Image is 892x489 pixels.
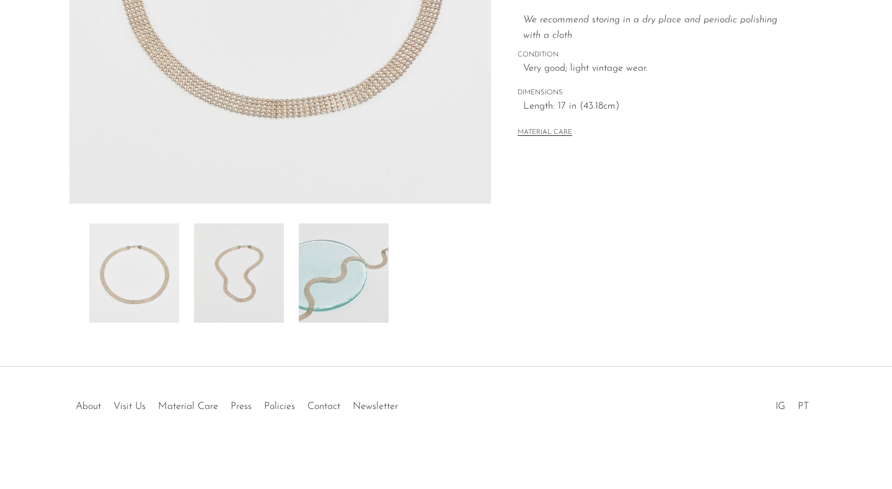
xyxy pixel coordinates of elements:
span: CONDITION [518,50,797,61]
img: Silver Italian Necklace [299,223,389,323]
a: Visit Us [113,402,146,411]
a: PT [798,402,809,411]
i: We recommend storing in a dry place and periodic polishing with a cloth [523,15,777,41]
a: Material Care [158,402,218,411]
ul: Social Medias [769,392,815,415]
a: About [76,402,101,411]
img: Silver Italian Necklace [89,223,179,323]
a: Press [231,402,252,411]
button: MATERIAL CARE [518,128,572,138]
span: DIMENSIONS [518,87,797,99]
span: Very good; light vintage wear. [523,61,797,77]
span: Length: 17 in (43.18cm) [523,99,797,115]
a: Contact [307,402,340,411]
a: Policies [264,402,295,411]
a: IG [775,402,785,411]
img: Silver Italian Necklace [194,223,284,323]
ul: Quick links [69,392,404,415]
